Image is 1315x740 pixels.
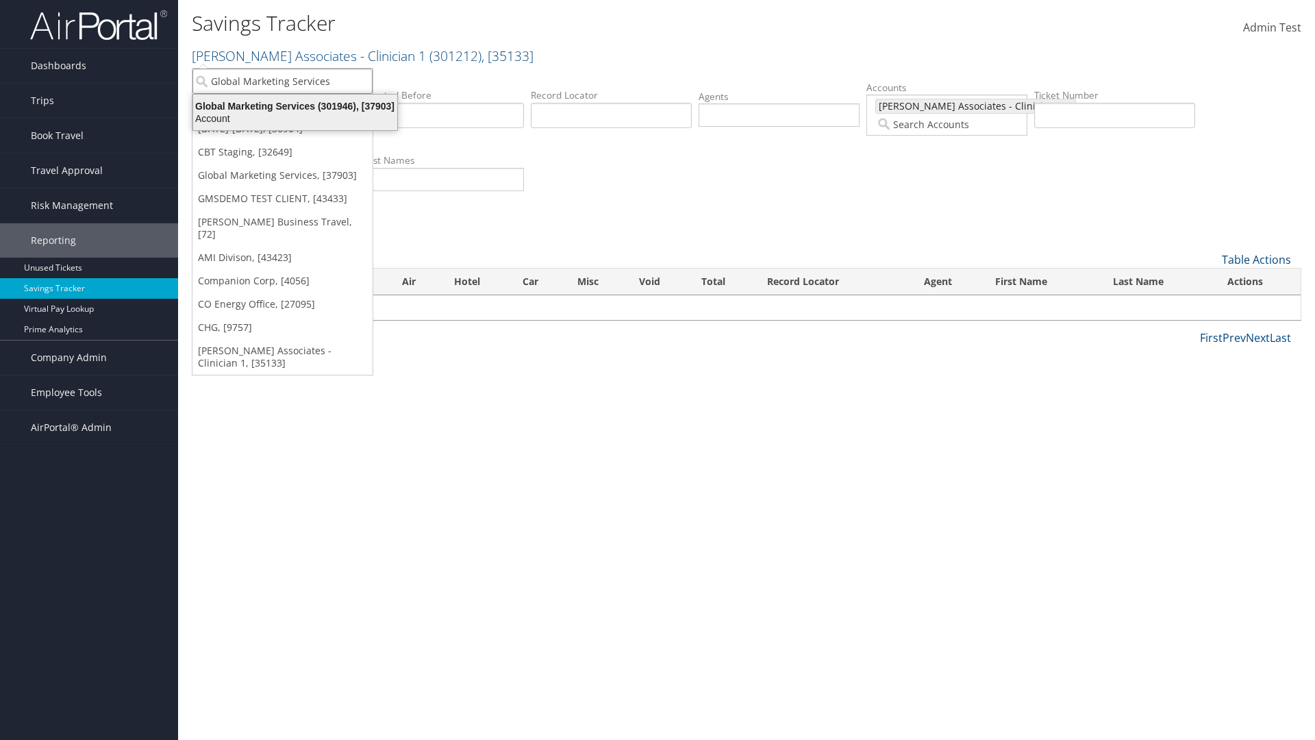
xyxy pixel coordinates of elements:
span: AirPortal® Admin [31,410,112,445]
span: Book Travel [31,119,84,153]
span: Trips [31,84,54,118]
div: Global Marketing Services (301946), [37903] [185,100,405,112]
a: Table Actions [1222,252,1291,267]
td: No Savings Tracker records found [192,295,1301,320]
a: CHG, [9757] [192,316,373,339]
input: Search Accounts [192,69,373,94]
label: Ticket Number [1034,88,1195,102]
div: Account [185,112,405,125]
th: First Name [983,269,1101,295]
a: Companion Corp, [4056] [192,269,373,293]
a: Admin Test [1243,7,1301,49]
label: Created Before [363,88,524,102]
th: Actions [1215,269,1301,295]
span: Risk Management [31,188,113,223]
th: Misc [565,269,627,295]
span: Admin Test [1243,20,1301,35]
label: Record Locator [531,88,692,102]
th: Agent: activate to sort column descending [912,269,983,295]
a: [PERSON_NAME] Associates - Clinician 1 [192,47,534,65]
span: Reporting [31,223,76,258]
a: CO Energy Office, [27095] [192,293,373,316]
span: ( 301212 ) [429,47,481,65]
span: , [ 35133 ] [481,47,534,65]
a: Next [1246,330,1270,345]
img: airportal-logo.png [30,9,167,41]
th: Total [689,269,755,295]
th: Air [390,269,442,295]
th: Car [510,269,565,295]
a: Prev [1223,330,1246,345]
span: Employee Tools [31,375,102,410]
th: Hotel [442,269,510,295]
input: Search Accounts [875,117,1018,131]
a: Global Marketing Services, [37903] [192,164,373,187]
label: Agents [699,90,860,103]
a: AMI Divison, [43423] [192,246,373,269]
th: Void [627,269,689,295]
a: CBT Staging, [32649] [192,140,373,164]
a: GMSDEMO TEST CLIENT, [43433] [192,187,373,210]
span: Dashboards [31,49,86,83]
th: Last Name [1101,269,1216,295]
a: First [1200,330,1223,345]
span: Travel Approval [31,153,103,188]
span: Company Admin [31,341,107,375]
a: [PERSON_NAME] Business Travel, [72] [192,210,373,246]
h1: Savings Tracker [192,9,931,38]
th: Record Locator: activate to sort column ascending [755,269,912,295]
a: Last [1270,330,1291,345]
span: [PERSON_NAME] Associates - Clinician 1 [876,99,1063,113]
label: Last Names [363,153,524,167]
a: [PERSON_NAME] Associates - Clinician 1, [35133] [192,339,373,375]
label: Accounts [866,81,1027,95]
